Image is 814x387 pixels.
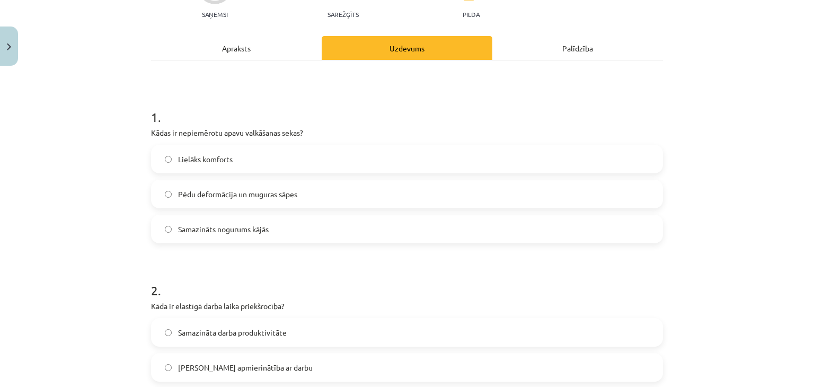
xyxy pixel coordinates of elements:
div: Palīdzība [492,36,663,60]
p: Sarežģīts [328,11,359,18]
div: Apraksts [151,36,322,60]
p: Kādas ir nepiemērotu apavu valkāšanas sekas? [151,127,663,138]
input: [PERSON_NAME] apmierinātība ar darbu [165,364,172,371]
h1: 2 . [151,265,663,297]
p: Kāda ir elastīgā darba laika priekšrocība? [151,301,663,312]
img: icon-close-lesson-0947bae3869378f0d4975bcd49f059093ad1ed9edebbc8119c70593378902aed.svg [7,43,11,50]
h1: 1 . [151,91,663,124]
div: Uzdevums [322,36,492,60]
input: Samazināts nogurums kājās [165,226,172,233]
span: Samazināta darba produktivitāte [178,327,287,338]
input: Lielāks komforts [165,156,172,163]
span: Lielāks komforts [178,154,233,165]
p: Saņemsi [198,11,232,18]
p: pilda [463,11,480,18]
input: Pēdu deformācija un muguras sāpes [165,191,172,198]
span: [PERSON_NAME] apmierinātība ar darbu [178,362,313,373]
span: Samazināts nogurums kājās [178,224,269,235]
span: Pēdu deformācija un muguras sāpes [178,189,297,200]
input: Samazināta darba produktivitāte [165,329,172,336]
